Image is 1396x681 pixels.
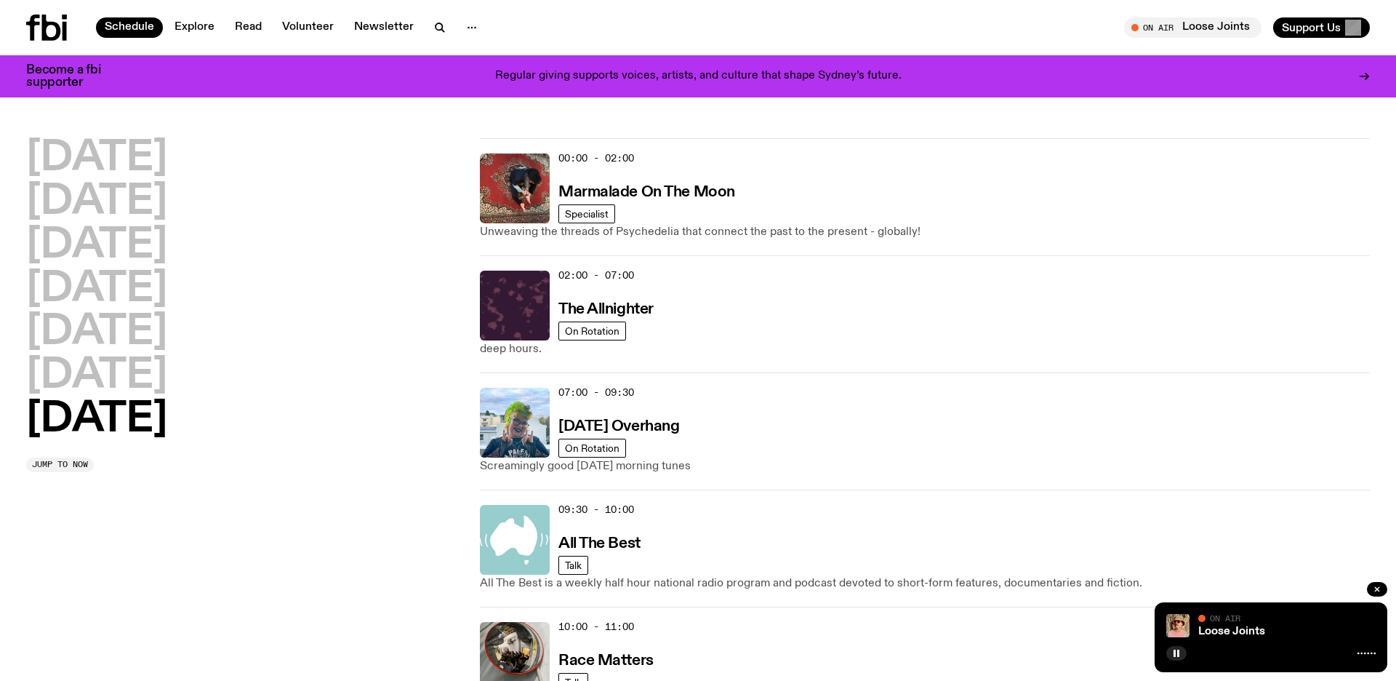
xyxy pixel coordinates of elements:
[1166,614,1190,637] img: Tyson stands in front of a paperbark tree wearing orange sunglasses, a suede bucket hat and a pin...
[558,416,679,434] a: [DATE] Overhang
[558,299,654,317] a: The Allnighter
[1282,21,1341,34] span: Support Us
[565,442,619,453] span: On Rotation
[166,17,223,38] a: Explore
[26,399,167,440] button: [DATE]
[558,268,634,282] span: 02:00 - 07:00
[558,182,735,200] a: Marmalade On The Moon
[480,154,550,223] img: Tommy - Persian Rug
[565,559,582,570] span: Talk
[558,556,588,575] a: Talk
[26,226,167,266] button: [DATE]
[480,575,1370,592] p: All The Best is a weekly half hour national radio program and podcast devoted to short-form featu...
[558,650,654,669] a: Race Matters
[1210,613,1240,623] span: On Air
[345,17,422,38] a: Newsletter
[558,151,634,165] span: 00:00 - 02:00
[558,439,626,458] a: On Rotation
[565,208,609,219] span: Specialist
[558,302,654,317] h3: The Allnighter
[96,17,163,38] a: Schedule
[558,653,654,669] h3: Race Matters
[226,17,270,38] a: Read
[1198,626,1265,637] a: Loose Joints
[1273,17,1370,38] button: Support Us
[273,17,342,38] a: Volunteer
[480,340,1370,358] p: deep hours.
[26,458,94,472] button: Jump to now
[558,533,641,551] a: All The Best
[32,461,88,469] span: Jump to now
[558,536,641,551] h3: All The Best
[26,312,167,353] button: [DATE]
[558,185,735,200] h3: Marmalade On The Moon
[558,386,634,399] span: 07:00 - 09:30
[480,223,1370,241] p: Unweaving the threads of Psychedelia that connect the past to the present - globally!
[565,325,619,336] span: On Rotation
[495,70,902,83] p: Regular giving supports voices, artists, and culture that shape Sydney’s future.
[558,419,679,434] h3: [DATE] Overhang
[558,503,634,517] span: 09:30 - 10:00
[558,204,615,223] a: Specialist
[558,620,634,634] span: 10:00 - 11:00
[26,269,167,310] button: [DATE]
[26,138,167,179] button: [DATE]
[26,182,167,223] button: [DATE]
[558,322,626,340] a: On Rotation
[26,356,167,397] button: [DATE]
[480,458,1370,475] p: Screamingly good [DATE] morning tunes
[1124,17,1261,38] button: On AirLoose Joints
[26,64,119,89] h3: Become a fbi supporter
